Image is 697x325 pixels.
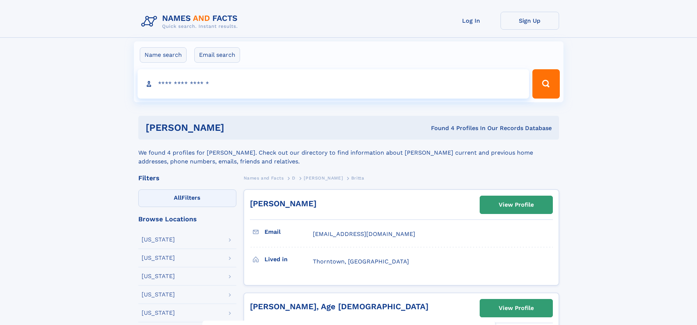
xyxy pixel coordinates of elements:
[480,196,552,214] a: View Profile
[146,123,328,132] h1: [PERSON_NAME]
[313,230,415,237] span: [EMAIL_ADDRESS][DOMAIN_NAME]
[250,302,428,311] a: [PERSON_NAME], Age [DEMOGRAPHIC_DATA]
[138,12,244,32] img: Logo Names and Facts
[194,47,240,63] label: Email search
[138,189,236,207] label: Filters
[292,173,296,182] a: D
[499,300,534,317] div: View Profile
[499,196,534,213] div: View Profile
[174,194,181,201] span: All
[304,176,343,181] span: [PERSON_NAME]
[501,12,559,30] a: Sign Up
[142,310,175,316] div: [US_STATE]
[313,258,409,265] span: Thorntown, [GEOGRAPHIC_DATA]
[250,199,316,208] a: [PERSON_NAME]
[138,69,529,99] input: search input
[142,273,175,279] div: [US_STATE]
[140,47,187,63] label: Name search
[265,253,313,266] h3: Lived in
[142,292,175,298] div: [US_STATE]
[292,176,296,181] span: D
[265,226,313,238] h3: Email
[138,175,236,181] div: Filters
[138,140,559,166] div: We found 4 profiles for [PERSON_NAME]. Check out our directory to find information about [PERSON_...
[142,255,175,261] div: [US_STATE]
[142,237,175,243] div: [US_STATE]
[351,176,364,181] span: Britta
[138,216,236,222] div: Browse Locations
[244,173,284,182] a: Names and Facts
[304,173,343,182] a: [PERSON_NAME]
[532,69,559,99] button: Search Button
[327,124,552,132] div: Found 4 Profiles In Our Records Database
[442,12,501,30] a: Log In
[480,299,552,317] a: View Profile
